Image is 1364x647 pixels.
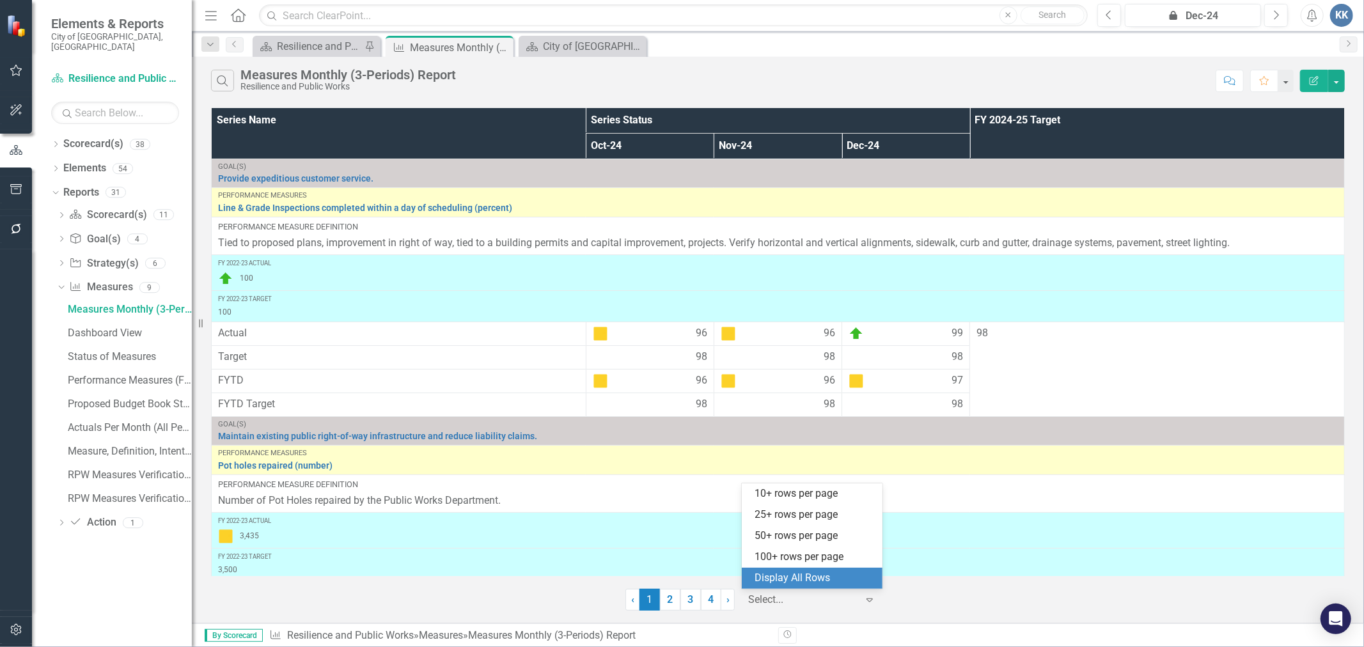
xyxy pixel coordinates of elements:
[212,345,586,369] td: Double-Click to Edit
[240,82,456,91] div: Resilience and Public Works
[218,174,1338,183] a: Provide expeditious customer service.
[218,373,579,388] span: FYTD
[970,322,1345,416] td: Double-Click to Edit
[755,550,875,565] div: 100+ rows per page
[106,187,126,198] div: 31
[51,102,179,124] input: Search Below...
[1125,4,1261,27] button: Dec-24
[51,31,179,52] small: City of [GEOGRAPHIC_DATA], [GEOGRAPHIC_DATA]
[721,373,736,389] img: Caution
[130,139,150,150] div: 38
[586,345,714,369] td: Double-Click to Edit
[218,461,1338,471] a: Pot holes repaired (number)
[145,258,166,269] div: 6
[701,589,721,611] a: 4
[153,210,174,221] div: 11
[68,422,192,433] div: Actuals Per Month (All Periods YTD)
[218,259,1338,268] div: FY 2022-23 Actual
[410,40,510,56] div: Measures Monthly (3-Periods) Report
[68,375,192,386] div: Performance Measures (Fiscal Year Comparison)
[240,68,456,82] div: Measures Monthly (3-Periods) Report
[696,397,707,412] span: 98
[218,163,1338,171] div: Goal(s)
[952,350,963,364] span: 98
[65,441,192,462] a: Measure, Definition, Intention, Source
[696,373,707,389] span: 96
[269,628,769,643] div: » »
[696,350,707,364] span: 98
[721,326,736,341] img: Caution
[65,394,192,414] a: Proposed Budget Book Strategic Planning
[68,469,192,481] div: RPW Measures Verification Report
[69,280,132,295] a: Measures
[240,274,253,283] span: 100
[726,593,730,605] span: ›
[65,417,192,438] a: Actuals Per Month (All Periods YTD)
[63,137,123,152] a: Scorecard(s)
[593,326,608,341] img: Caution
[277,38,361,54] div: Resilience and Public Works
[68,493,192,504] div: RPW Measures Verification Report
[755,571,875,586] div: Display All Rows
[218,479,1338,490] div: Performance Measure Definition
[218,271,233,286] img: On Target
[1321,604,1351,634] div: Open Intercom Messenger
[287,629,414,641] a: Resilience and Public Works
[65,347,192,367] a: Status of Measures
[218,517,1338,526] div: FY 2022-23 Actual
[952,373,963,389] span: 97
[660,589,680,611] a: 2
[218,308,231,316] span: 100
[1129,8,1257,24] div: Dec-24
[824,373,835,389] span: 96
[468,629,636,641] div: Measures Monthly (3-Periods) Report
[419,629,463,641] a: Measures
[139,282,160,293] div: 9
[696,326,707,341] span: 96
[69,232,120,247] a: Goal(s)
[218,529,233,544] img: Caution
[63,185,99,200] a: Reports
[63,161,106,176] a: Elements
[543,38,643,54] div: City of [GEOGRAPHIC_DATA]
[212,322,586,345] td: Double-Click to Edit
[113,163,133,174] div: 54
[842,322,970,345] td: Double-Click to Edit
[218,192,1338,199] div: Performance Measures
[849,326,864,341] img: On Target
[123,517,143,528] div: 1
[755,508,875,522] div: 25+ rows per page
[259,4,1088,27] input: Search ClearPoint...
[65,465,192,485] a: RPW Measures Verification Report
[218,397,579,412] span: FYTD Target
[69,208,146,222] a: Scorecard(s)
[6,14,29,36] img: ClearPoint Strategy
[849,373,864,389] img: Caution
[68,398,192,410] div: Proposed Budget Book Strategic Planning
[218,494,1338,508] p: Number of Pot Holes repaired by the Public Works Department.
[631,593,634,605] span: ‹
[51,16,179,31] span: Elements & Reports
[218,350,579,364] span: Target
[218,552,1338,561] div: FY 2022-23 Target
[714,322,842,345] td: Double-Click to Edit
[65,323,192,343] a: Dashboard View
[218,236,1338,251] p: Tied to proposed plans, improvement in right of way, tied to a building permits and capital impro...
[522,38,643,54] a: City of [GEOGRAPHIC_DATA]
[127,233,148,244] div: 4
[218,221,1338,233] div: Performance Measure Definition
[256,38,361,54] a: Resilience and Public Works
[714,345,842,369] td: Double-Click to Edit
[593,373,608,389] img: Caution
[976,327,988,339] span: 98
[212,549,1345,580] td: Double-Click to Edit
[755,487,875,501] div: 10+ rows per page
[680,589,701,611] a: 3
[824,397,835,412] span: 98
[824,350,835,364] span: 98
[65,488,192,509] a: RPW Measures Verification Report
[212,290,1345,322] td: Double-Click to Edit
[218,432,1338,441] a: Maintain existing public right-of-way infrastructure and reduce liability claims.
[1039,10,1066,20] span: Search
[218,326,579,341] span: Actual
